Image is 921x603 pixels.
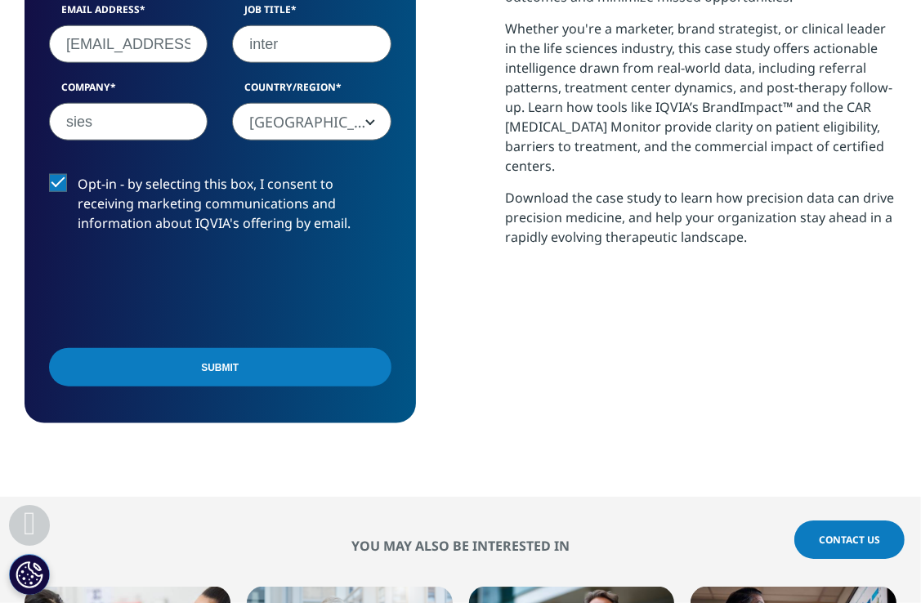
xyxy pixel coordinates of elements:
span: Contact Us [819,533,880,547]
label: Country/Region [232,80,391,103]
label: Email Address [49,2,208,25]
iframe: reCAPTCHA [49,259,297,323]
label: Opt-in - by selecting this box, I consent to receiving marketing communications and information a... [49,174,391,242]
p: Whether you're a marketer, brand strategist, or clinical leader in the life sciences industry, th... [506,19,897,188]
h2: You may also be interested in [25,538,896,554]
label: Company [49,80,208,103]
label: Job Title [232,2,391,25]
p: Download the case study to learn how precision data can drive precision medicine, and help your o... [506,188,897,259]
a: Contact Us [794,520,905,559]
button: Cookies Settings [9,554,50,595]
span: India [233,104,390,141]
span: India [232,103,391,141]
input: Submit [49,348,391,386]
